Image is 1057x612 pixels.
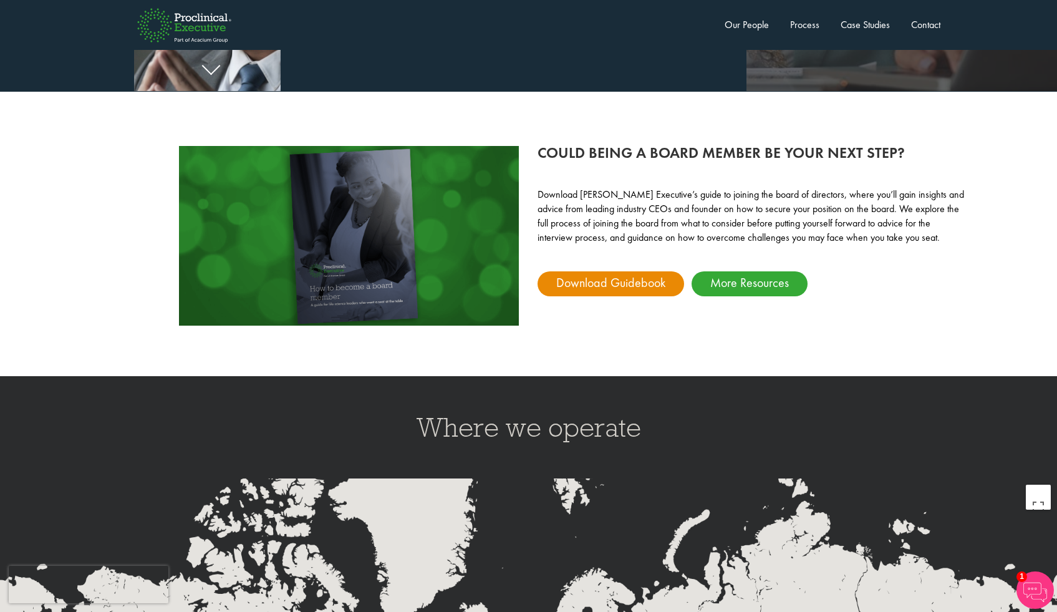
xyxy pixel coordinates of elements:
a: More Resources [692,271,808,296]
a: Process [790,18,819,31]
a: Download Guidebook [538,271,684,296]
a: Case Studies [841,18,890,31]
p: Download [PERSON_NAME] Executive’s guide to joining the board of directors, where you’ll gain ins... [538,188,967,245]
span: 1 [1016,571,1027,582]
h2: Could being a board member be your next step? [538,145,967,161]
button: Toggle fullscreen view [1026,485,1051,510]
img: Chatbot [1016,571,1054,609]
iframe: reCAPTCHA [9,566,168,603]
a: Contact [911,18,940,31]
a: Our People [725,18,769,31]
